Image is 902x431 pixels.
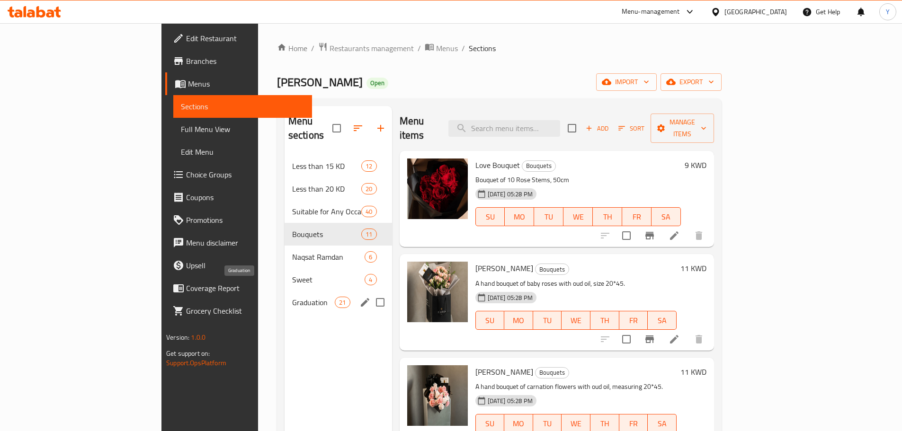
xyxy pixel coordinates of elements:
span: Edit Menu [181,146,304,158]
li: / [311,43,314,54]
button: delete [688,224,710,247]
img: Love Bouquet [407,158,468,219]
span: Promotions [186,214,304,226]
span: Bouquets [522,160,555,171]
span: Coupons [186,192,304,203]
span: Suitable for Any Occasion [292,206,361,217]
span: Sections [469,43,496,54]
span: FR [623,314,644,327]
div: Bouquets [292,229,361,240]
button: TH [593,207,622,226]
span: Menus [436,43,458,54]
div: items [361,206,376,217]
span: Love Bouquet [475,158,520,172]
span: SU [480,417,501,431]
span: Version: [166,331,189,343]
button: WE [563,207,593,226]
button: export [661,73,722,91]
nav: Menu sections [285,151,392,317]
a: Restaurants management [318,42,414,54]
span: [PERSON_NAME] [475,261,533,275]
h2: Menu items [400,114,437,142]
div: items [365,274,376,285]
a: Menu disclaimer [165,231,312,254]
span: [PERSON_NAME] [475,365,533,379]
span: Bouquets [536,264,569,275]
a: Coupons [165,186,312,209]
span: 6 [365,253,376,262]
span: Sort sections [347,117,369,140]
span: Add [584,123,610,134]
div: Bouquets [535,367,569,378]
span: export [668,76,714,88]
a: Upsell [165,254,312,277]
button: SU [475,311,505,330]
a: Full Menu View [173,118,312,141]
span: SA [652,417,673,431]
div: Menu-management [622,6,680,18]
button: SA [648,311,677,330]
span: [DATE] 05:28 PM [484,190,536,199]
span: MO [508,417,529,431]
span: SA [655,210,677,224]
span: TH [594,314,616,327]
span: Less than 15 KD [292,160,361,172]
span: TU [538,210,560,224]
span: Menu disclaimer [186,237,304,248]
button: delete [688,328,710,351]
span: Grocery Checklist [186,305,304,317]
span: Sweet [292,274,365,285]
span: SU [480,210,501,224]
span: WE [565,314,587,327]
span: Bouquets [536,367,569,378]
span: Sort [618,123,644,134]
button: SU [475,207,505,226]
span: Naqsat Ramdan [292,251,365,263]
span: 20 [362,185,376,194]
a: Promotions [165,209,312,231]
div: items [335,297,350,308]
input: search [448,120,560,137]
a: Edit Restaurant [165,27,312,50]
span: Less than 20 KD [292,183,361,194]
div: Bouquets [522,160,556,172]
span: Restaurants management [330,43,414,54]
nav: breadcrumb [277,42,722,54]
span: Coverage Report [186,282,304,294]
div: items [361,229,376,240]
div: Graduation21edit [285,291,392,314]
button: TU [533,311,562,330]
span: Menus [188,78,304,89]
div: Less than 15 KD12 [285,155,392,177]
button: Sort [616,121,647,136]
span: MO [508,314,529,327]
span: Edit Restaurant [186,33,304,44]
span: Select to update [616,329,636,349]
span: [DATE] 05:28 PM [484,293,536,302]
span: Y [886,7,890,17]
a: Edit menu item [669,334,680,345]
a: Grocery Checklist [165,299,312,322]
button: TU [534,207,563,226]
li: / [462,43,465,54]
span: Graduation [292,297,335,308]
div: Suitable for Any Occasion40 [285,200,392,223]
button: SA [652,207,681,226]
p: Bouquet of 10 Rose Stems, 50cm [475,174,681,186]
span: Open [366,79,388,87]
p: A hand bouquet of baby roses with oud oil, size 20*45. [475,278,677,290]
span: [DATE] 05:28 PM [484,396,536,405]
div: [GEOGRAPHIC_DATA] [724,7,787,17]
img: Juana Bouquet [407,365,468,426]
span: 12 [362,162,376,171]
img: Chery Bouquet [407,262,468,322]
button: FR [622,207,652,226]
a: Coverage Report [165,277,312,299]
button: Branch-specific-item [638,224,661,247]
button: TH [590,311,619,330]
